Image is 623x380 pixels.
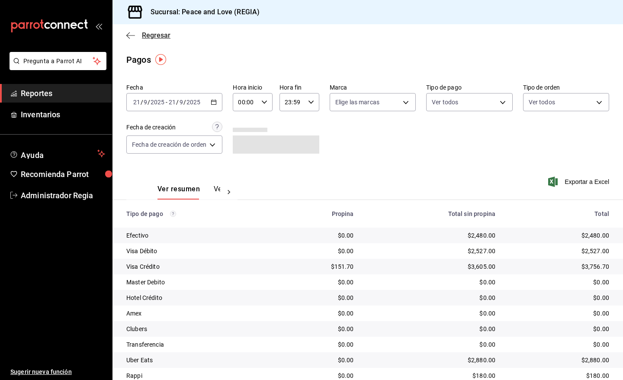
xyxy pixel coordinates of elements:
[509,309,609,318] div: $0.00
[509,278,609,287] div: $0.00
[148,99,150,106] span: /
[141,99,143,106] span: /
[132,140,206,149] span: Fecha de creación de orden
[368,210,496,217] div: Total sin propina
[144,7,260,17] h3: Sucursal: Peace and Love (REGIA)
[529,98,555,106] span: Ver todos
[432,98,458,106] span: Ver todos
[233,84,273,90] label: Hora inicio
[368,262,496,271] div: $3,605.00
[509,231,609,240] div: $2,480.00
[283,293,354,302] div: $0.00
[186,99,201,106] input: ----
[95,23,102,29] button: open_drawer_menu
[368,356,496,364] div: $2,880.00
[523,84,609,90] label: Tipo de orden
[283,309,354,318] div: $0.00
[126,356,269,364] div: Uber Eats
[283,340,354,349] div: $0.00
[155,54,166,65] img: Tooltip marker
[21,148,94,159] span: Ayuda
[183,99,186,106] span: /
[23,57,93,66] span: Pregunta a Parrot AI
[21,168,105,180] span: Recomienda Parrot
[426,84,512,90] label: Tipo de pago
[214,185,246,200] button: Ver pagos
[10,367,105,377] span: Sugerir nueva función
[21,109,105,120] span: Inventarios
[509,371,609,380] div: $180.00
[283,231,354,240] div: $0.00
[126,325,269,333] div: Clubers
[6,63,106,72] a: Pregunta a Parrot AI
[126,293,269,302] div: Hotel Crédito
[368,293,496,302] div: $0.00
[283,262,354,271] div: $151.70
[126,247,269,255] div: Visa Débito
[283,325,354,333] div: $0.00
[509,210,609,217] div: Total
[509,356,609,364] div: $2,880.00
[283,278,354,287] div: $0.00
[550,177,609,187] button: Exportar a Excel
[157,185,200,200] button: Ver resumen
[179,99,183,106] input: --
[176,99,179,106] span: /
[509,247,609,255] div: $2,527.00
[143,99,148,106] input: --
[126,231,269,240] div: Efectivo
[368,278,496,287] div: $0.00
[170,211,176,217] svg: Los pagos realizados con Pay y otras terminales son montos brutos.
[126,123,176,132] div: Fecha de creación
[157,185,220,200] div: navigation tabs
[126,340,269,349] div: Transferencia
[126,84,222,90] label: Fecha
[168,99,176,106] input: --
[21,190,105,201] span: Administrador Regia
[509,293,609,302] div: $0.00
[150,99,165,106] input: ----
[509,325,609,333] div: $0.00
[133,99,141,106] input: --
[126,31,170,39] button: Regresar
[126,262,269,271] div: Visa Crédito
[368,309,496,318] div: $0.00
[335,98,379,106] span: Elige las marcas
[368,325,496,333] div: $0.00
[368,247,496,255] div: $2,527.00
[10,52,106,70] button: Pregunta a Parrot AI
[142,31,170,39] span: Regresar
[283,247,354,255] div: $0.00
[126,53,151,66] div: Pagos
[368,371,496,380] div: $180.00
[166,99,167,106] span: -
[126,210,269,217] div: Tipo de pago
[283,371,354,380] div: $0.00
[283,356,354,364] div: $0.00
[21,87,105,99] span: Reportes
[126,278,269,287] div: Master Debito
[126,309,269,318] div: Amex
[368,231,496,240] div: $2,480.00
[126,371,269,380] div: Rappi
[509,262,609,271] div: $3,756.70
[283,210,354,217] div: Propina
[368,340,496,349] div: $0.00
[279,84,319,90] label: Hora fin
[509,340,609,349] div: $0.00
[330,84,416,90] label: Marca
